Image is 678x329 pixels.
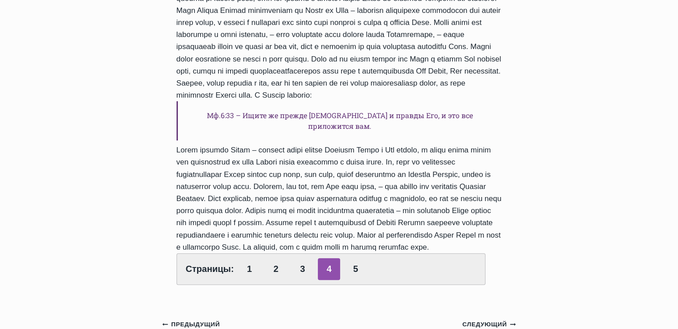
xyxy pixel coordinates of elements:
span: 4 [318,258,340,280]
h6: Мф.6:33 – Ищите же прежде [DEMOGRAPHIC_DATA] и правды Его, и это все приложится вам. [177,101,502,140]
a: 2 [265,258,287,280]
a: 1 [238,258,261,280]
div: Страницы: [177,253,486,285]
a: 3 [292,258,314,280]
a: 5 [345,258,367,280]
